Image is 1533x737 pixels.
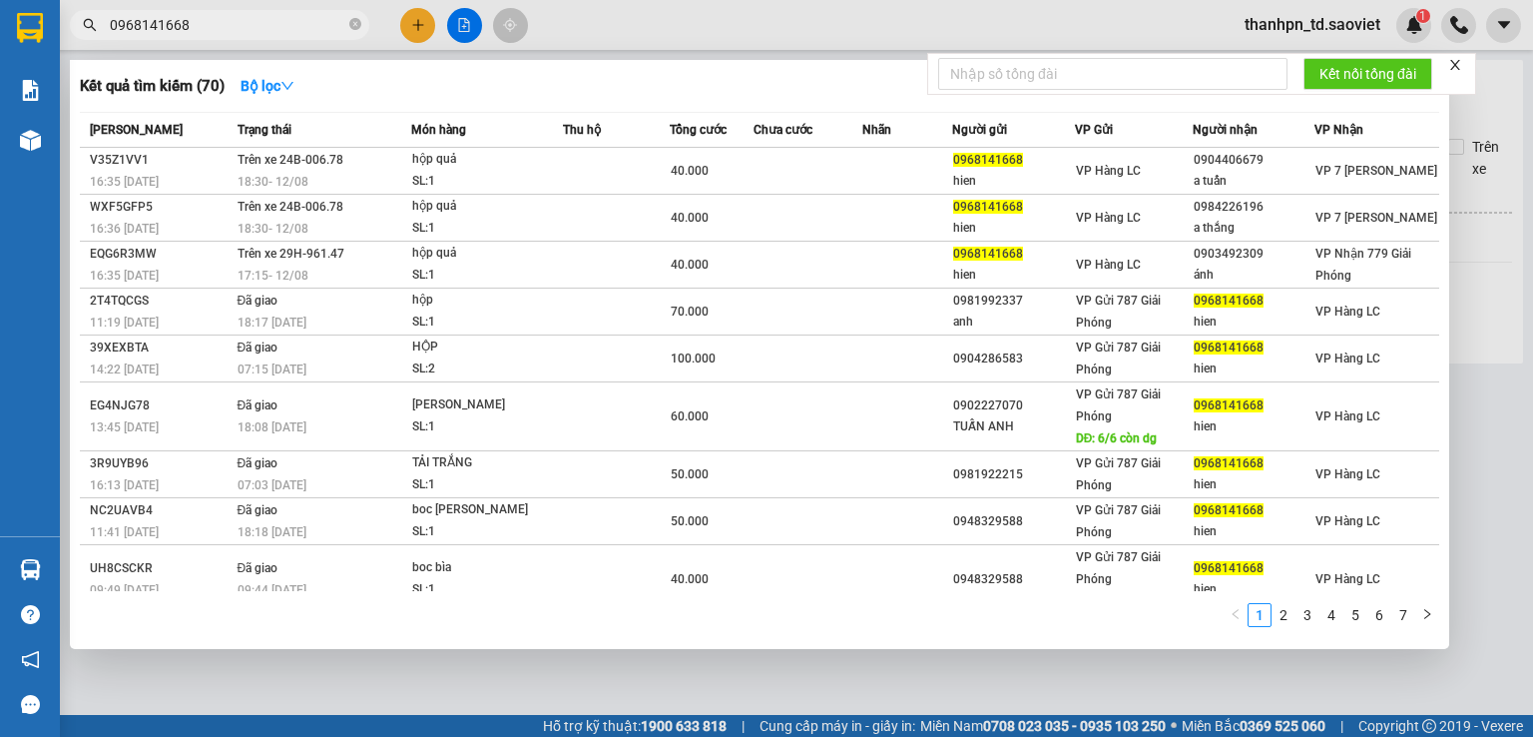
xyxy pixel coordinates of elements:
[238,503,278,517] span: Đã giao
[1296,604,1318,626] a: 3
[238,363,306,376] span: 07:15 [DATE]
[412,265,562,287] div: SL: 1
[1415,603,1439,627] button: right
[90,453,232,474] div: 3R9UYB96
[953,569,1073,590] div: 0948329588
[1194,197,1313,218] div: 0984226196
[412,416,562,438] div: SL: 1
[412,290,562,312] div: hộp
[671,211,709,225] span: 40.000
[90,197,232,218] div: WXF5GFP5
[862,123,891,137] span: Nhãn
[1194,503,1264,517] span: 0968141668
[1194,579,1313,600] div: hien
[1315,572,1380,586] span: VP Hàng LC
[238,175,308,189] span: 18:30 - 12/08
[1194,398,1264,412] span: 0968141668
[238,341,278,355] span: Đã giao
[670,123,727,137] span: Tổng cước
[90,123,183,137] span: [PERSON_NAME]
[1194,150,1313,171] div: 0904406679
[20,559,41,580] img: warehouse-icon
[1344,604,1366,626] a: 5
[1076,503,1161,539] span: VP Gửi 787 Giải Phóng
[563,123,601,137] span: Thu hộ
[238,294,278,308] span: Đã giao
[1343,603,1367,627] li: 5
[1230,608,1242,620] span: left
[1249,604,1271,626] a: 1
[238,123,291,137] span: Trạng thái
[1076,456,1161,492] span: VP Gửi 787 Giải Phóng
[1194,265,1313,286] div: ánh
[953,171,1073,192] div: hien
[238,420,306,434] span: 18:08 [DATE]
[80,76,225,97] h3: Kết quả tìm kiếm ( 70 )
[412,337,562,359] div: HỘP
[1194,456,1264,470] span: 0968141668
[412,579,562,601] div: SL: 1
[21,605,40,624] span: question-circle
[21,695,40,714] span: message
[238,153,343,167] span: Trên xe 24B-006.78
[90,525,159,539] span: 11:41 [DATE]
[238,398,278,412] span: Đã giao
[1315,247,1411,283] span: VP Nhận 779 Giải Phóng
[953,247,1023,261] span: 0968141668
[1391,603,1415,627] li: 7
[671,409,709,423] span: 60.000
[671,164,709,178] span: 40.000
[238,247,344,261] span: Trên xe 29H-961.47
[754,123,812,137] span: Chưa cước
[671,258,709,272] span: 40.000
[1319,63,1416,85] span: Kết nối tổng đài
[90,244,232,265] div: EQG6R3MW
[20,80,41,101] img: solution-icon
[1320,604,1342,626] a: 4
[238,561,278,575] span: Đã giao
[1194,171,1313,192] div: a tuấn
[110,14,345,36] input: Tìm tên, số ĐT hoặc mã đơn
[1303,58,1432,90] button: Kết nối tổng đài
[1315,467,1380,481] span: VP Hàng LC
[20,130,41,151] img: warehouse-icon
[412,196,562,218] div: hộp quả
[953,265,1073,286] div: hien
[1315,409,1380,423] span: VP Hàng LC
[90,478,159,492] span: 16:13 [DATE]
[953,395,1073,416] div: 0902227070
[1076,258,1141,272] span: VP Hàng LC
[1194,244,1313,265] div: 0903492309
[90,150,232,171] div: V35Z1VV1
[1421,608,1433,620] span: right
[1248,603,1272,627] li: 1
[90,338,232,359] div: 39XEXBTA
[1194,312,1313,333] div: hien
[1076,164,1141,178] span: VP Hàng LC
[412,171,562,193] div: SL: 1
[1076,341,1161,376] span: VP Gửi 787 Giải Phóng
[1314,123,1363,137] span: VP Nhận
[238,456,278,470] span: Đã giao
[952,123,1007,137] span: Người gửi
[21,650,40,669] span: notification
[90,363,159,376] span: 14:22 [DATE]
[1295,603,1319,627] li: 3
[953,291,1073,312] div: 0981992337
[1448,58,1462,72] span: close
[238,525,306,539] span: 18:18 [DATE]
[238,200,343,214] span: Trên xe 24B-006.78
[90,420,159,434] span: 13:45 [DATE]
[90,500,232,521] div: NC2UAVB4
[90,222,159,236] span: 16:36 [DATE]
[225,70,310,102] button: Bộ lọcdown
[412,359,562,380] div: SL: 2
[83,18,97,32] span: search
[238,583,306,597] span: 09:44 [DATE]
[1076,387,1161,423] span: VP Gửi 787 Giải Phóng
[90,558,232,579] div: UH8CSCKR
[280,79,294,93] span: down
[1076,294,1161,330] span: VP Gửi 787 Giải Phóng
[953,312,1073,333] div: anh
[953,349,1073,369] div: 0904286583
